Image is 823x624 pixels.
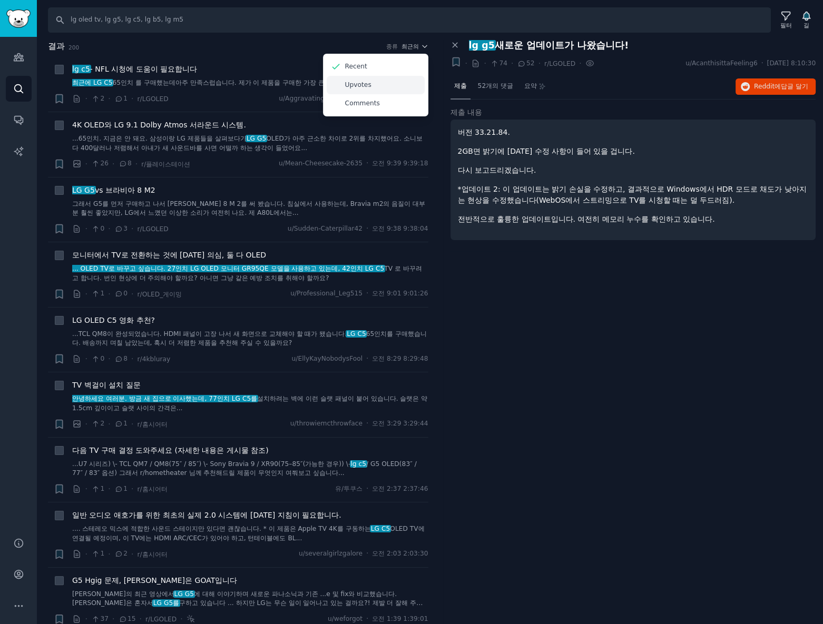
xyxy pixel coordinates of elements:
[123,485,128,492] font: 1
[72,381,140,389] font: TV 벽걸이 설치 질문
[131,354,133,363] font: ·
[72,78,428,88] a: 최근에 LG C565인치 를 구매했는데아주 만족스럽습니다. 제가 이 제품을 구매한 가장 큰 이유 중 하나는...
[72,590,428,608] a: [PERSON_NAME]의 최근 영상에서LG G5에 대해 이야기하며 새로운 파나소닉과 기존 ...e 및 fix와 비교했습니다. [PERSON_NAME]은 혼자서LG G5를구하...
[137,355,170,363] font: r/4kbluray
[511,59,513,67] font: ·
[131,224,133,233] font: ·
[48,7,771,33] input: 검색 키워드
[72,445,269,456] a: 다음 TV 구매 결정 도와주세요 (자세한 내용은 게시물 참조)
[100,225,104,232] font: 0
[544,60,575,67] font: r/LGOLED
[72,525,371,532] font: .... 스테레오 믹스에 적합한 사운드 스테이지만 있다면 괜찮습니다. * 이 제품은 Apple TV 4K를 구동하는
[131,94,133,103] font: ·
[499,60,507,67] font: 74
[108,290,110,298] font: ·
[72,186,95,194] font: LG G5
[469,40,495,51] font: lg g5
[372,420,428,427] font: 오전 3:29 3:29:44
[450,108,482,116] font: 제출 내용
[85,290,87,298] font: ·
[95,186,155,194] font: vs 브라비아 8 M2
[131,290,133,298] font: ·
[108,420,110,428] font: ·
[72,330,428,348] a: ...TCL QM8이 완성되었습니다. HDMI 패널이 고장 나서 새 화면으로 교체해야 할 때가 됐습니다.LG C565인치를 구매했습니다. 배송까지 며칠 남았는데, 혹시 더 저...
[137,551,167,558] font: r/홈시어터
[458,128,510,136] font: 버전 33.21.84.
[85,615,87,623] font: ·
[458,185,807,204] font: *업데이트 2: 이 업데이트는 밝기 손실을 수정하고, 결과적으로 Windows에서 HDR 모드로 채도가 낮아지는 현상을 수정했습니다(WebOS에서 스트리밍으로 TV를 시청할 ...
[131,420,133,428] font: ·
[72,200,428,218] a: 그래서 G5를 먼저 구매하고 나서 [PERSON_NAME] 8 M 2를 써 봤습니다. 침실에서 사용하는데, Bravia m2의 음질이 대부분 훨씬 좋았지만, LG에서 느꼈던 ...
[180,615,182,623] font: ·
[335,485,362,492] font: 유/투쿠스
[767,60,816,67] font: [DATE] 8:10:30
[804,22,809,28] font: 길
[112,160,114,168] font: ·
[72,79,112,86] font: 최근에 LG C5
[72,395,427,412] font: 에 이런 슬랫 패널이 붙어 있습니다. 슬랫은 약 1.5cm 깊이이고 슬랫 사이의 간격은...
[72,460,350,468] font: ...U7 시리즈) \- TCL QM7 / QM8(75″ / 85″) \- Sony Bravia 9 / XR90(75–85″(가능한 경우)) \-
[72,446,269,454] font: 다음 TV 구매 결정 도와주세요 (자세한 내용은 게시물 참조)
[137,486,167,493] font: r/홈시어터
[290,290,362,297] font: u/Professional_Leg515
[72,121,246,129] font: 4K OLED와 LG 9.1 Dolby Atmos 서라운드 시스템.
[72,135,247,142] font: ...65인치. 지금은 안 돼요. 삼성이랑 LG 제품들을 살펴보다가
[72,525,425,542] font: OLED TV에 연결될 예정이며, 이 TV에는 HDMI ARC/CEC가 있어야 하고, 턴테이블에도 BL...
[761,60,763,67] font: ·
[72,134,428,153] a: ...65인치. 지금은 안 돼요. 삼성이랑 LG 제품들을 살펴보다가LG G5OLED가 아주 근소한 ​​차이로 2위를 차지했어요. 소니보다 400달러나 저렴해서 아내가 새 사운...
[72,65,90,73] font: lg c5
[72,590,174,598] font: [PERSON_NAME]의 최근 영상에서
[174,590,194,598] font: LG G5
[72,395,257,402] font: 안녕하세요 여러분. 방금 새 집으로 이사했는데, 77인치 LG C5를
[288,225,362,232] font: u/Sudden-Caterpillar42
[372,160,428,167] font: 오전 9:39 9:39:18
[797,9,816,31] button: 길
[72,590,397,607] font: 에 대해 이야기하며 새로운 파나소닉과 기존 ...e 및 fix와 비교했습니다. [PERSON_NAME]은 혼자서
[366,485,368,492] font: ·
[371,525,390,532] font: LG C5
[141,161,190,168] font: r/플레이스테이션
[279,95,354,102] font: u/Aggravating-Basil312
[372,485,428,492] font: 오전 2:37 2:37:46
[100,355,104,362] font: 0
[366,290,368,297] font: ·
[484,59,486,67] font: ·
[108,224,110,233] font: ·
[372,290,428,297] font: 오전 9:01 9:01:26
[291,355,362,362] font: u/EllyKayNobodysFool
[100,290,104,297] font: 1
[72,460,417,477] font: / G5 OLED(83″ / 77″ / 83″ 옵션) 그래서 r/hometheater 님께 추천해드릴 제품이 무엇인지 여쭤보고 싶습니다...
[72,251,266,259] font: 모니터에서 TV로 전환하는 것에 [DATE] 의심, 둘 다 OLED
[736,78,816,95] a: Reddit에답글 달기
[123,355,128,362] font: 8
[112,615,114,623] font: ·
[72,264,428,283] a: ... OLED TV로 바꾸고 싶습니다. 27인치 LG OLED 모니터 GR95QE 모델을 사용하고 있는데, 42인치 LG C5TV 로 바꾸려고 합니다. 번인 현상에 더 주의...
[495,40,629,51] font: 새로운 업데이트가 나왔습니다!
[524,82,537,90] font: 요약
[123,95,128,102] font: 1
[85,550,87,558] font: ·
[345,81,371,90] p: Upvotes
[100,485,104,492] font: 1
[72,265,422,282] font: TV 로 바꾸려고 합니다
[72,135,423,152] font: OLED가 아주 근소한 ​​차이로 2위를 차지했어요. 소니보다 400달러나 저렴해서 아내가 새 사운드바를 사면 어떨까 하는 생각이 들었어요...
[108,550,110,558] font: ·
[145,616,177,623] font: r/LGOLED
[579,59,581,67] font: ·
[135,160,138,168] font: ·
[754,83,781,90] font: Reddit에
[100,95,104,102] font: 2
[72,599,423,616] font: 구하고 있습니다 ... 하지만 LG는 무슨 일이 일어나고 있는 걸까요?! 제발 더 잘해 주세요...
[85,354,87,363] font: ·
[72,250,266,261] a: 모니터에서 TV로 전환하는 것에 [DATE] 의심, 둘 다 OLED
[123,420,128,427] font: 1
[328,615,362,622] font: u/weforgot
[100,615,109,622] font: 37
[72,200,425,217] font: 그래서 G5를 먼저 구매하고 나서 [PERSON_NAME] 8 M 2를 써 봤습니다. 침실에서 사용하는데, Bravia m2의 음질이 대부분 훨씬 좋았지만, LG에서 느꼈던 ...
[366,615,368,622] font: ·
[366,160,368,167] font: ·
[137,421,167,428] font: r/홈시어터
[128,160,132,167] font: 8
[85,420,87,428] font: ·
[85,484,87,493] font: ·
